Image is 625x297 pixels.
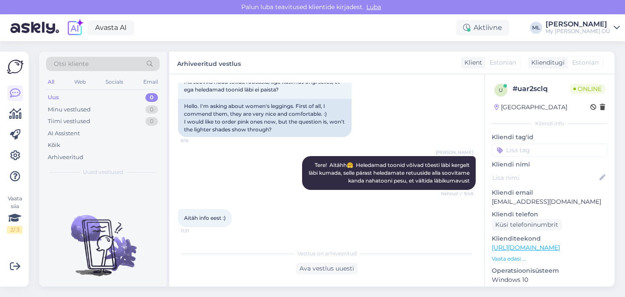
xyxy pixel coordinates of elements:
img: No chats [39,199,167,277]
p: Windows 10 [492,275,608,284]
p: Kliendi telefon [492,210,608,219]
span: Nähtud ✓ 9:48 [441,190,473,197]
div: Email [141,76,160,88]
div: 0 [145,93,158,102]
div: All [46,76,56,88]
div: [GEOGRAPHIC_DATA] [494,103,567,112]
div: Aktiivne [456,20,509,36]
span: 11:31 [181,228,213,234]
span: Vestlus on arhiveeritud [297,250,357,258]
div: Kliendi info [492,120,608,127]
div: Hello. I'm asking about women's leggings. First of all, I commend them, they are very nice and co... [178,99,352,137]
span: 8:16 [181,137,213,144]
div: 0 [145,117,158,126]
div: AI Assistent [48,129,80,138]
p: Kliendi nimi [492,160,608,169]
a: Avasta AI [88,20,134,35]
p: Kliendi tag'id [492,133,608,142]
span: [PERSON_NAME] [436,149,473,156]
p: Uued vestlused tulevad siia. [59,285,148,294]
img: Askly Logo [7,59,23,75]
span: Otsi kliente [54,59,89,69]
p: Kliendi email [492,188,608,197]
a: [PERSON_NAME]My [PERSON_NAME] OÜ [546,21,620,35]
p: [EMAIL_ADDRESS][DOMAIN_NAME] [492,197,608,206]
div: Tiimi vestlused [48,117,90,126]
label: Arhiveeritud vestlus [177,57,241,69]
div: Kõik [48,141,60,150]
div: Ava vestlus uuesti [296,263,358,274]
div: 2 / 3 [7,226,23,234]
span: Online [570,84,605,94]
div: 0 [145,105,158,114]
input: Lisa nimi [492,173,598,183]
div: Socials [104,76,125,88]
p: Klienditeekond [492,234,608,243]
span: Tere! Aitähh🤗 Heledamad toonid võivad tõesti läbi kergelt läbi kumada, selle pärast heledamate re... [309,162,471,184]
div: Klient [461,58,482,67]
a: [URL][DOMAIN_NAME] [492,244,560,251]
div: Klienditugi [528,58,565,67]
span: Estonian [490,58,516,67]
div: Web [72,76,88,88]
div: [PERSON_NAME] [546,21,610,28]
img: explore-ai [66,19,84,37]
p: Operatsioonisüsteem [492,266,608,275]
span: Estonian [572,58,599,67]
div: # uar2sclq [513,84,570,94]
div: Uus [48,93,59,102]
div: My [PERSON_NAME] OÜ [546,28,610,35]
span: Luba [364,3,384,11]
p: Vaata edasi ... [492,255,608,263]
div: Arhiveeritud [48,153,83,162]
div: Küsi telefoninumbrit [492,219,562,231]
div: Vaata siia [7,195,23,234]
span: Uued vestlused [83,168,123,176]
span: Aitäh info eest :) [184,215,226,221]
div: Minu vestlused [48,105,91,114]
input: Lisa tag [492,144,608,157]
div: ML [530,22,542,34]
span: u [499,87,503,93]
